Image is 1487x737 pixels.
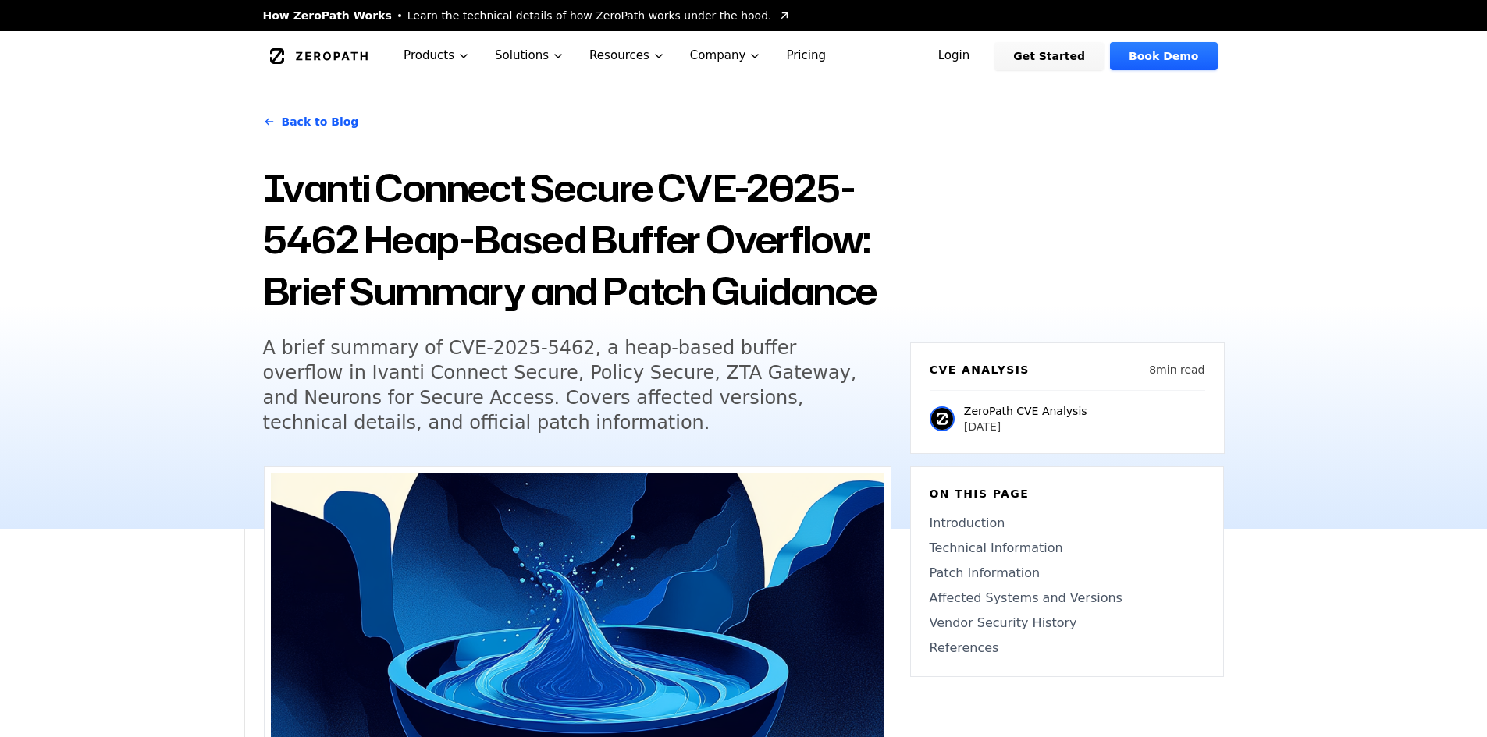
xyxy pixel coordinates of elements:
a: Pricing [774,31,838,80]
a: Login [920,42,989,70]
a: References [930,639,1204,657]
button: Solutions [482,31,577,80]
a: Technical Information [930,539,1204,558]
a: Introduction [930,514,1204,533]
h6: CVE Analysis [930,362,1030,377]
h5: A brief summary of CVE-2025-5462, a heap-based buffer overflow in Ivanti Connect Secure, Policy S... [263,335,863,435]
span: How ZeroPath Works [263,8,392,23]
button: Company [678,31,774,80]
a: How ZeroPath WorksLearn the technical details of how ZeroPath works under the hood. [263,8,791,23]
span: Learn the technical details of how ZeroPath works under the hood. [407,8,772,23]
a: Get Started [994,42,1104,70]
h1: Ivanti Connect Secure CVE-2025-5462 Heap-Based Buffer Overflow: Brief Summary and Patch Guidance [263,162,891,317]
h6: On this page [930,486,1204,501]
a: Book Demo [1110,42,1217,70]
nav: Global [244,31,1243,80]
a: Affected Systems and Versions [930,589,1204,608]
p: 8 min read [1149,362,1204,377]
a: Back to Blog [263,100,359,144]
a: Patch Information [930,564,1204,583]
img: ZeroPath CVE Analysis [930,406,955,431]
p: ZeroPath CVE Analysis [964,403,1087,419]
p: [DATE] [964,419,1087,434]
button: Resources [577,31,678,80]
a: Vendor Security History [930,614,1204,632]
button: Products [391,31,482,80]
